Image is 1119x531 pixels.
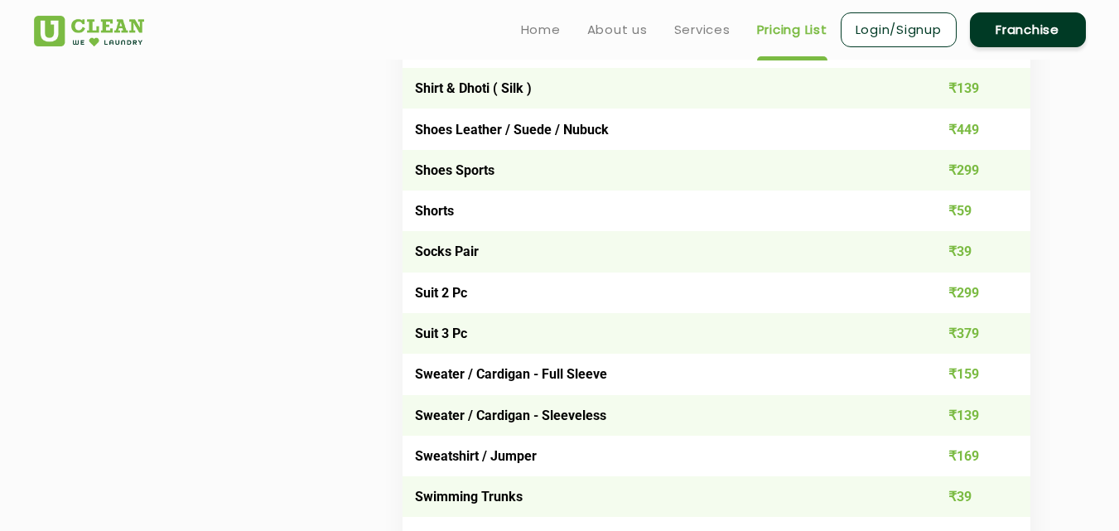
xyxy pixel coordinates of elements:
[403,68,905,109] td: Shirt & Dhoti ( Silk )
[904,68,1030,109] td: ₹139
[904,313,1030,354] td: ₹379
[403,313,905,354] td: Suit 3 Pc
[674,20,731,40] a: Services
[904,476,1030,517] td: ₹39
[904,150,1030,191] td: ₹299
[904,231,1030,272] td: ₹39
[403,191,905,231] td: Shorts
[904,273,1030,313] td: ₹299
[403,354,905,394] td: Sweater / Cardigan - Full Sleeve
[904,354,1030,394] td: ₹159
[403,395,905,436] td: Sweater / Cardigan - Sleeveless
[34,16,144,46] img: UClean Laundry and Dry Cleaning
[403,476,905,517] td: Swimming Trunks
[403,231,905,272] td: Socks Pair
[403,150,905,191] td: Shoes Sports
[841,12,957,47] a: Login/Signup
[904,395,1030,436] td: ₹139
[587,20,648,40] a: About us
[403,109,905,149] td: Shoes Leather / Suede / Nubuck
[970,12,1086,47] a: Franchise
[403,436,905,476] td: Sweatshirt / Jumper
[904,109,1030,149] td: ₹449
[757,20,827,40] a: Pricing List
[904,191,1030,231] td: ₹59
[521,20,561,40] a: Home
[403,273,905,313] td: Suit 2 Pc
[904,436,1030,476] td: ₹169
